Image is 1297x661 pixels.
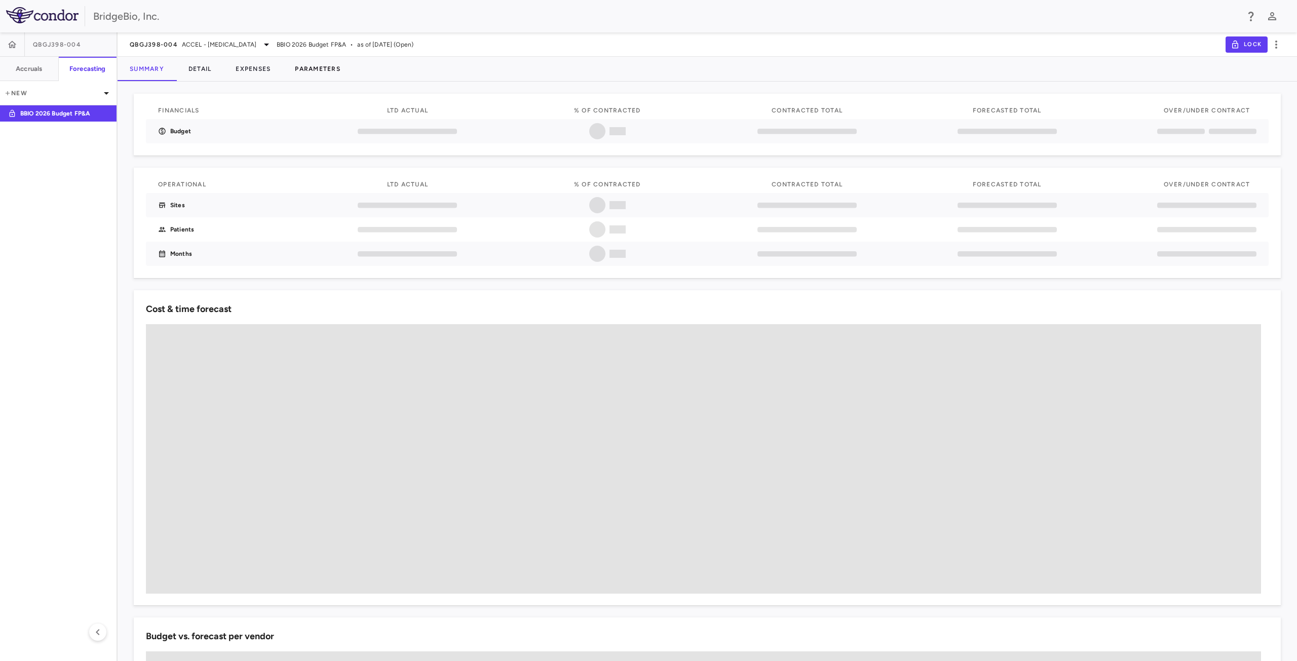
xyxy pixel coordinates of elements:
p: Patients [170,225,194,234]
h6: Forecasting [69,64,106,73]
button: Parameters [283,57,353,81]
div: BridgeBio, Inc. [93,9,1238,24]
button: Lock [1226,36,1268,53]
img: logo-full-SnFGN8VE.png [6,7,79,23]
span: QBGJ398-004 [130,41,178,49]
span: LTD Actual [387,181,429,188]
span: • [350,40,353,49]
span: Over/Under Contract [1164,107,1250,114]
button: Detail [176,57,224,81]
span: BBIO 2026 Budget FP&A [277,40,346,49]
p: Months [170,249,192,258]
span: Contracted Total [772,181,843,188]
span: Forecasted Total [973,181,1042,188]
h6: Cost & time forecast [146,302,232,316]
span: ACCEL - [MEDICAL_DATA] [182,40,256,49]
p: New [4,89,100,98]
span: % of Contracted [574,107,641,114]
span: as of [DATE] (Open) [357,40,413,49]
button: Summary [118,57,176,81]
p: Sites [170,201,185,210]
span: Contracted Total [772,107,843,114]
span: QBGJ398-004 [33,41,81,49]
p: BBIO 2026 Budget FP&A [20,109,95,118]
button: Expenses [223,57,283,81]
span: Operational [158,181,206,188]
h6: Budget vs. forecast per vendor [146,630,274,643]
span: Financials [158,107,200,114]
span: Forecasted Total [973,107,1042,114]
h6: Accruals [16,64,42,73]
span: % of Contracted [574,181,641,188]
span: LTD actual [387,107,429,114]
span: Over/Under Contract [1164,181,1250,188]
p: Budget [170,127,191,136]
